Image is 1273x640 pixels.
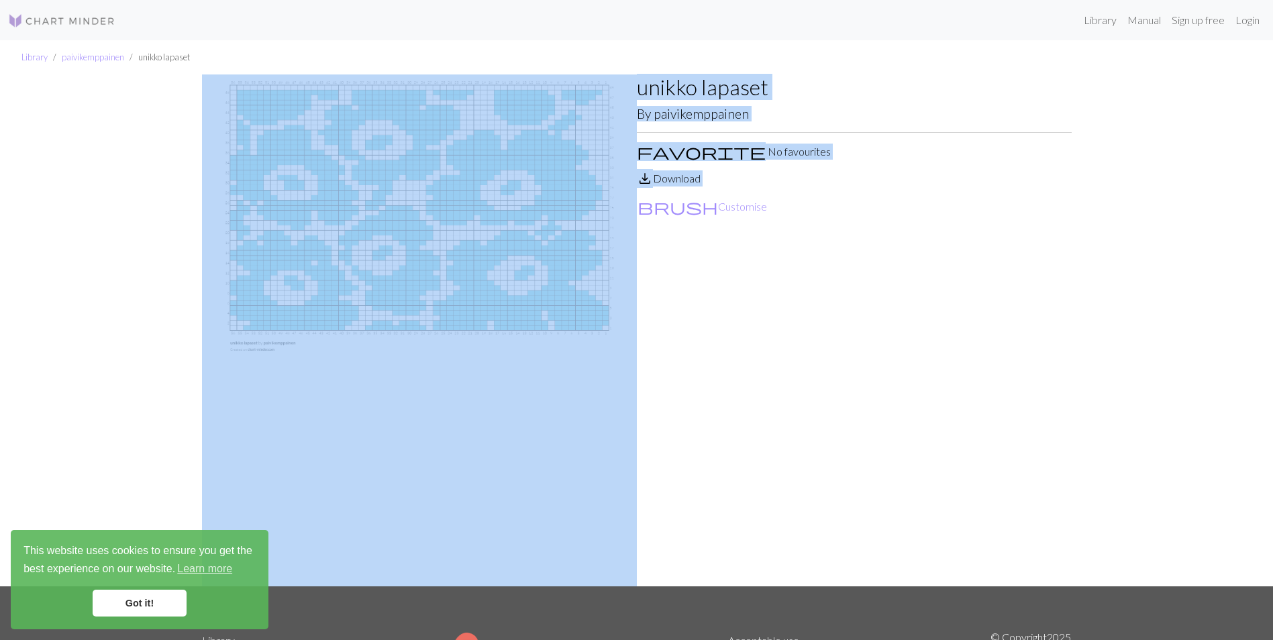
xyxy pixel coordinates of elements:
a: Library [1078,7,1122,34]
span: This website uses cookies to ensure you get the best experience on our website. [23,543,256,579]
a: paivikemppainen [654,106,749,121]
a: learn more about cookies [175,559,234,579]
span: favorite [637,142,766,161]
img: unikko lapaset [202,74,637,586]
a: Login [1230,7,1265,34]
a: Library [21,52,48,62]
p: No favourites [637,144,1072,160]
h1: unikko lapaset [637,74,1072,100]
i: Customise [638,199,718,215]
a: dismiss cookie message [93,590,187,617]
div: cookieconsent [11,530,268,629]
i: Favourite [637,144,766,160]
a: Manual [1122,7,1166,34]
a: Sign up free [1166,7,1230,34]
img: Logo [8,13,115,29]
i: Download [637,170,653,186]
a: paivikemppainen [62,52,124,62]
li: unikko lapaset [124,51,190,64]
span: brush [638,197,718,216]
a: DownloadDownload [637,172,701,184]
button: CustomiseCustomise [637,198,768,215]
span: save_alt [637,169,653,188]
h2: By [637,106,1072,121]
